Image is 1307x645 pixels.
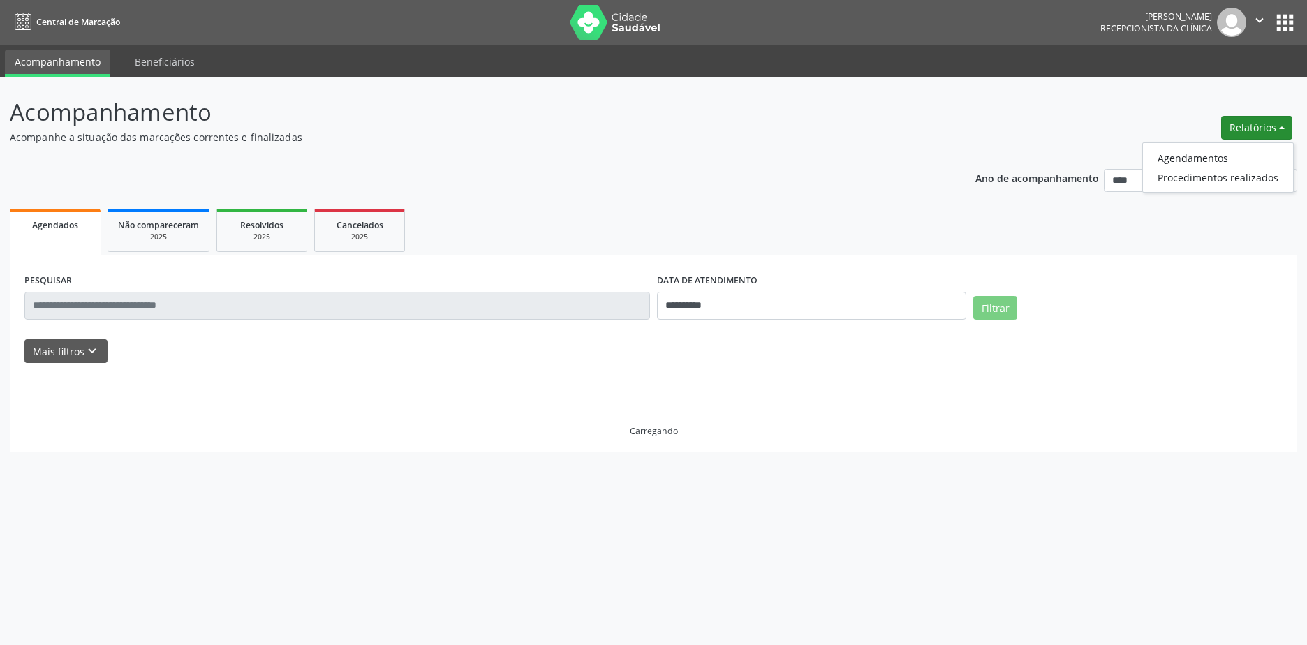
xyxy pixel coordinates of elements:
p: Ano de acompanhamento [975,169,1099,186]
span: Não compareceram [118,219,199,231]
button: Relatórios [1221,116,1292,140]
button: Mais filtroskeyboard_arrow_down [24,339,108,364]
div: 2025 [118,232,199,242]
p: Acompanhe a situação das marcações correntes e finalizadas [10,130,911,144]
label: DATA DE ATENDIMENTO [657,270,758,292]
span: Recepcionista da clínica [1100,22,1212,34]
p: Acompanhamento [10,95,911,130]
a: Beneficiários [125,50,205,74]
div: 2025 [325,232,394,242]
a: Central de Marcação [10,10,120,34]
i: keyboard_arrow_down [84,343,100,359]
label: PESQUISAR [24,270,72,292]
a: Acompanhamento [5,50,110,77]
div: [PERSON_NAME] [1100,10,1212,22]
a: Procedimentos realizados [1143,168,1293,187]
a: Agendamentos [1143,148,1293,168]
button:  [1246,8,1273,37]
button: apps [1273,10,1297,35]
button: Filtrar [973,296,1017,320]
span: Resolvidos [240,219,283,231]
i:  [1252,13,1267,28]
div: Carregando [630,425,678,437]
ul: Relatórios [1142,142,1294,193]
span: Central de Marcação [36,16,120,28]
div: 2025 [227,232,297,242]
span: Agendados [32,219,78,231]
span: Cancelados [337,219,383,231]
img: img [1217,8,1246,37]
